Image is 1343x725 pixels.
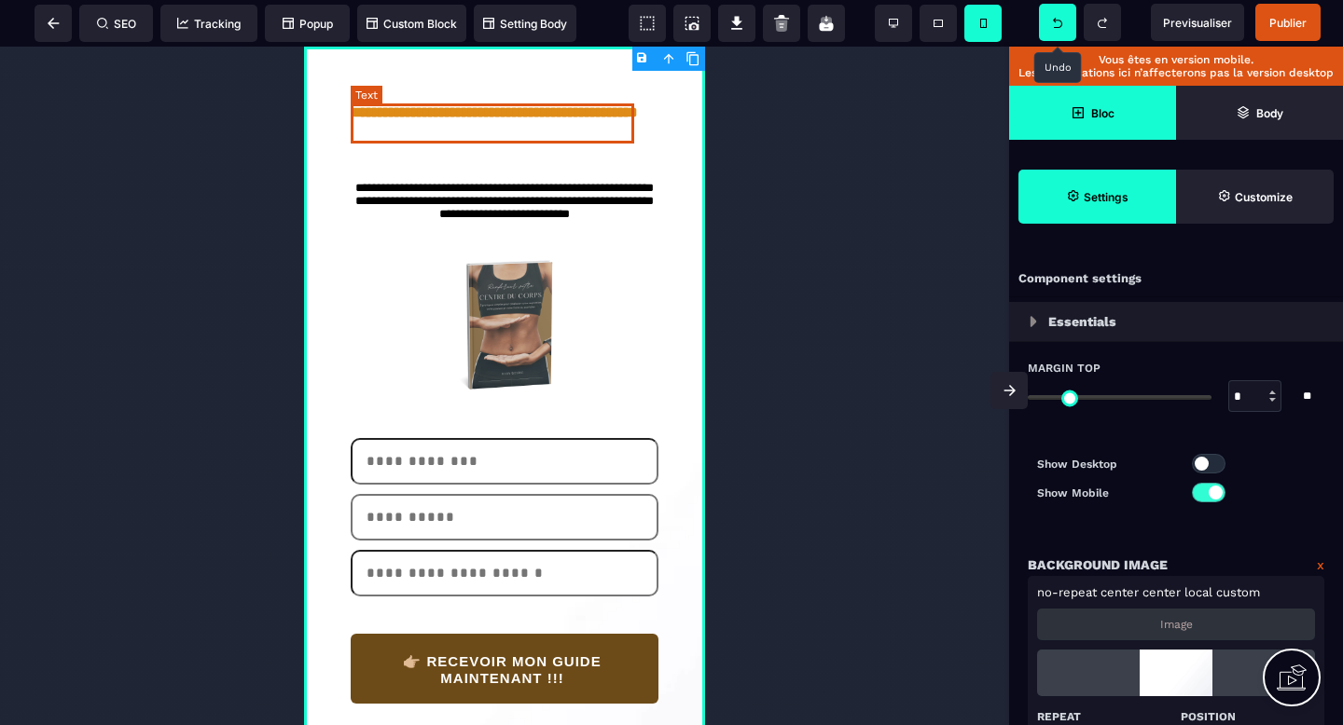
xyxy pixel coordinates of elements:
span: custom [1216,585,1260,599]
span: View components [629,5,666,42]
span: Settings [1018,170,1176,224]
span: Popup [283,17,333,31]
span: center center [1101,585,1181,599]
span: no-repeat [1037,585,1097,599]
span: Screenshot [673,5,711,42]
strong: Body [1256,106,1283,120]
img: loading [1030,316,1037,327]
span: Tracking [177,17,241,31]
strong: Bloc [1091,106,1115,120]
p: Show Desktop [1037,455,1176,473]
div: Component settings [1009,261,1343,297]
button: 👉🏼 RECEVOIR MON GUIDE MAINTENANT !!! [47,587,354,657]
span: Open Blocks [1009,86,1176,140]
img: b5817189f640a198fbbb5bc8c2515528_10.png [120,198,282,359]
img: loading [1120,650,1231,696]
span: Previsualiser [1163,16,1232,30]
span: Custom Block [367,17,457,31]
span: Margin Top [1028,361,1101,376]
p: Background Image [1028,554,1168,576]
span: Setting Body [483,17,567,31]
span: Publier [1269,16,1307,30]
span: SEO [97,17,136,31]
span: local [1184,585,1212,599]
p: Essentials [1048,310,1116,333]
span: Open Layer Manager [1176,86,1343,140]
a: x [1317,554,1324,576]
span: Open Style Manager [1176,170,1334,224]
span: Preview [1151,4,1244,41]
strong: Customize [1235,190,1293,204]
p: Show Mobile [1037,484,1176,502]
p: Vous êtes en version mobile. [1018,53,1334,66]
p: Image [1160,618,1193,631]
strong: Settings [1084,190,1128,204]
p: Les modifications ici n’affecterons pas la version desktop [1018,66,1334,79]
